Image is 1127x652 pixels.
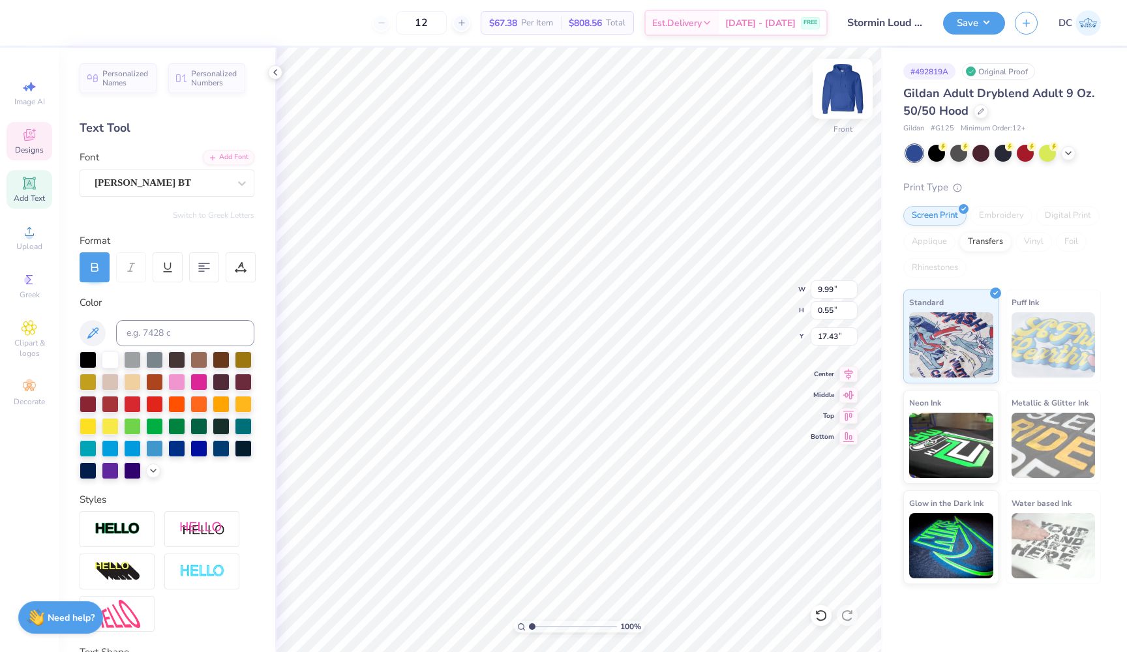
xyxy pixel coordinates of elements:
[909,496,984,510] span: Glow in the Dark Ink
[1012,413,1096,478] img: Metallic & Glitter Ink
[7,338,52,359] span: Clipart & logos
[569,16,602,30] span: $808.56
[811,411,834,421] span: Top
[203,150,254,165] div: Add Font
[489,16,517,30] span: $67.38
[95,600,140,628] img: Free Distort
[909,396,941,409] span: Neon Ink
[14,96,45,107] span: Image AI
[961,123,1026,134] span: Minimum Order: 12 +
[116,320,254,346] input: e.g. 7428 c
[811,432,834,441] span: Bottom
[191,69,237,87] span: Personalized Numbers
[652,16,702,30] span: Est. Delivery
[80,492,254,507] div: Styles
[1012,396,1089,409] span: Metallic & Glitter Ink
[80,233,256,248] div: Format
[620,621,641,632] span: 100 %
[102,69,149,87] span: Personalized Names
[48,612,95,624] strong: Need help?
[931,123,954,134] span: # G125
[909,513,993,578] img: Glow in the Dark Ink
[1012,496,1072,510] span: Water based Ink
[1036,206,1100,226] div: Digital Print
[903,63,955,80] div: # 492819A
[970,206,1032,226] div: Embroidery
[80,295,254,310] div: Color
[909,312,993,378] img: Standard
[962,63,1035,80] div: Original Proof
[1015,232,1052,252] div: Vinyl
[1056,232,1087,252] div: Foil
[903,85,1094,119] span: Gildan Adult Dryblend Adult 9 Oz. 50/50 Hood
[521,16,553,30] span: Per Item
[804,18,817,27] span: FREE
[95,561,140,582] img: 3d Illusion
[903,258,967,278] div: Rhinestones
[20,289,40,300] span: Greek
[725,16,796,30] span: [DATE] - [DATE]
[811,391,834,400] span: Middle
[15,145,44,155] span: Designs
[817,63,869,115] img: Front
[80,150,99,165] label: Font
[811,370,834,379] span: Center
[903,180,1101,195] div: Print Type
[943,12,1005,35] button: Save
[909,413,993,478] img: Neon Ink
[959,232,1012,252] div: Transfers
[16,241,42,252] span: Upload
[606,16,625,30] span: Total
[837,10,933,36] input: Untitled Design
[173,210,254,220] button: Switch to Greek Letters
[1012,295,1039,309] span: Puff Ink
[1075,10,1101,36] img: Devyn Cooper
[179,564,225,579] img: Negative Space
[179,521,225,537] img: Shadow
[903,123,924,134] span: Gildan
[903,206,967,226] div: Screen Print
[95,522,140,537] img: Stroke
[396,11,447,35] input: – –
[903,232,955,252] div: Applique
[1012,312,1096,378] img: Puff Ink
[1059,10,1101,36] a: DC
[1012,513,1096,578] img: Water based Ink
[834,123,852,135] div: Front
[909,295,944,309] span: Standard
[14,193,45,203] span: Add Text
[1059,16,1072,31] span: DC
[80,119,254,137] div: Text Tool
[14,396,45,407] span: Decorate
